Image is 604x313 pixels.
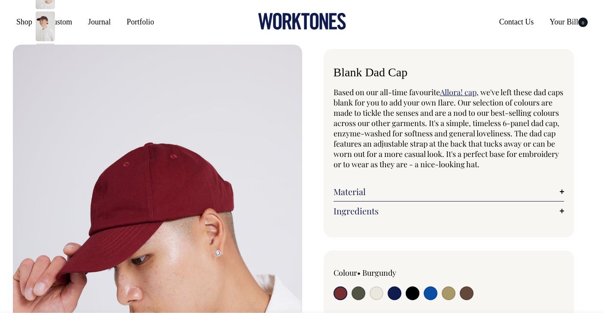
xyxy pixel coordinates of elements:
[85,14,114,30] a: Journal
[13,14,36,30] a: Shop
[45,14,76,30] a: Custom
[546,14,591,30] a: Your Bill0
[334,206,565,216] a: Ingredients
[36,44,55,74] img: espresso
[123,14,158,30] a: Portfolio
[496,14,537,30] a: Contact Us
[578,18,588,27] span: 0
[36,12,55,42] img: espresso
[334,187,565,197] a: Material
